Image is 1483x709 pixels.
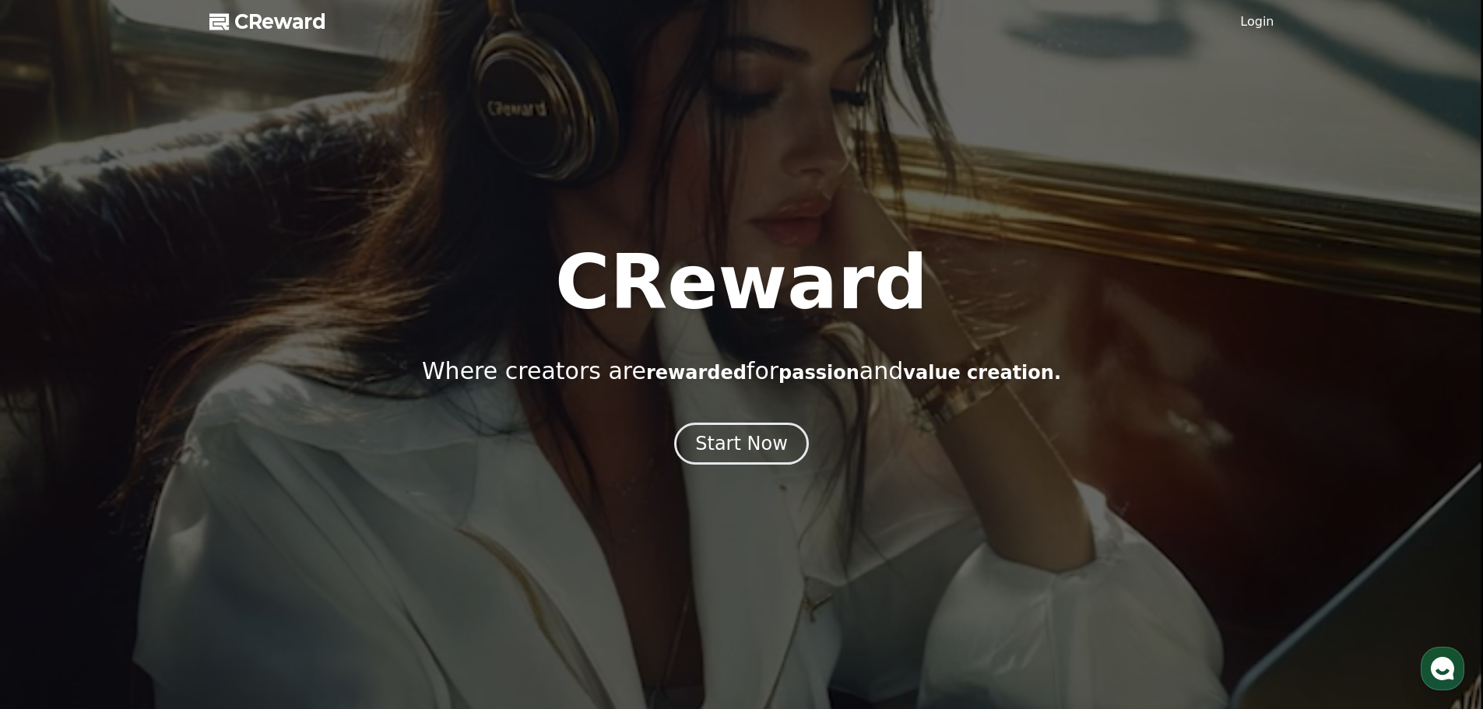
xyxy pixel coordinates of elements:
button: Start Now [674,423,809,465]
span: value creation. [903,362,1061,384]
span: CReward [234,9,326,34]
span: rewarded [646,362,747,384]
a: CReward [209,9,326,34]
div: Start Now [695,431,788,456]
a: Start Now [674,438,809,453]
p: Where creators are for and [422,357,1061,385]
span: passion [778,362,859,384]
h1: CReward [555,245,928,320]
a: Login [1240,12,1274,31]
